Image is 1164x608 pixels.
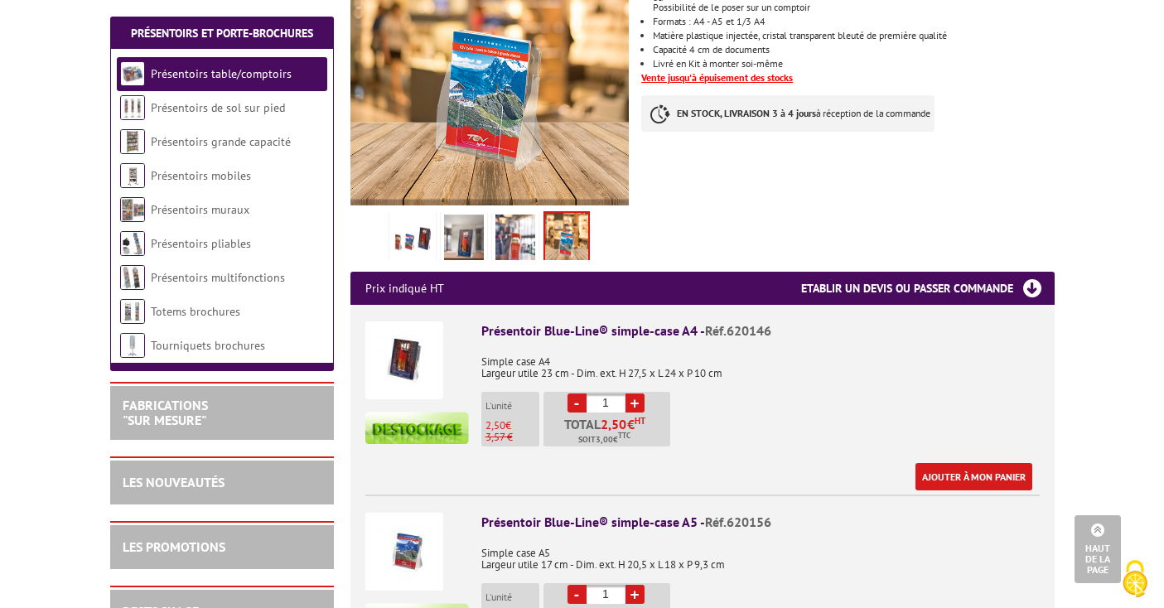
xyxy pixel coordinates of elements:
p: 3,57 € [485,432,539,443]
a: Présentoirs pliables [151,236,251,251]
a: Totems brochures [151,304,240,319]
p: à réception de la commande [641,95,935,132]
li: Capacité 4 cm de documents [653,45,1054,55]
div: Présentoir Blue-Line® simple-case A4 - [481,321,1040,340]
li: Matière plastique injectée, cristal transparent bleuté de première qualité [653,31,1054,41]
span: 2,50 [601,417,627,431]
p: Simple case A5 Largeur utile 17 cm - Dim. ext. H 20,5 x L 18 x P 9,3 cm [481,536,1040,571]
img: Présentoirs table/comptoirs [120,61,145,86]
li: Formats : A4 - A5 et 1/3 A4 [653,17,1054,27]
a: - [568,585,587,604]
p: L'unité [485,400,539,412]
a: + [625,393,645,413]
strong: EN STOCK, LIVRAISON 3 à 4 jours [677,107,816,119]
img: Présentoirs multifonctions [120,265,145,290]
img: destockage [365,412,469,444]
a: + [625,585,645,604]
a: Présentoirs grande capacité [151,134,291,149]
a: LES PROMOTIONS [123,538,225,555]
a: Présentoirs de sol sur pied [151,100,285,115]
a: Présentoirs multifonctions [151,270,285,285]
sup: TTC [618,431,630,440]
img: presentoirs_muraux_ou_comptoirs_simple_case_transparents_620146_mise_en_situation.jpg [444,215,484,266]
img: Présentoir Blue-Line® simple-case A4 [365,321,443,399]
img: 620156_presentoir_blue-line_a5.jpg [545,213,588,264]
span: 2,50 [485,418,505,432]
u: Vente jusqu'à épuisement des stocks [641,71,793,84]
p: Total [548,417,670,446]
img: Présentoirs de sol sur pied [120,95,145,120]
a: Présentoirs et Porte-brochures [131,26,313,41]
img: Présentoirs grande capacité [120,129,145,154]
a: Tourniquets brochures [151,338,265,353]
a: LES NOUVEAUTÉS [123,474,225,490]
p: L'unité [485,591,539,603]
button: Cookies (fenêtre modale) [1106,552,1164,608]
a: Présentoirs mobiles [151,168,251,183]
div: Présentoir Blue-Line® simple-case A5 - [481,513,1040,532]
span: Réf.620146 [705,322,771,339]
p: Simple case A4 Largeur utile 23 cm - Dim. ext. H 27,5 x L 24 x P 10 cm [481,345,1040,379]
a: - [568,393,587,413]
img: Cookies (fenêtre modale) [1114,558,1156,600]
a: Haut de la page [1075,515,1121,583]
img: Présentoirs mobiles [120,163,145,188]
sup: HT [635,415,645,427]
span: € [627,417,635,431]
img: Présentoirs muraux [120,197,145,222]
span: 3,00 [596,433,613,446]
a: Ajouter à mon panier [915,463,1032,490]
img: Présentoirs pliables [120,231,145,256]
a: Présentoirs muraux [151,202,249,217]
img: Tourniquets brochures [120,333,145,358]
p: Prix indiqué HT [365,272,444,305]
img: Totems brochures [120,299,145,324]
span: Réf.620156 [705,514,771,530]
li: Livré en Kit à monter soi-même [653,59,1054,69]
img: Présentoir Blue-Line® simple-case A5 [365,513,443,591]
img: 620166_presentoir_blue-line_1-3a4.jpg [495,215,535,266]
a: FABRICATIONS"Sur Mesure" [123,397,208,428]
p: € [485,420,539,432]
img: porte_brochures_comptoirs_620146.jpg [393,215,432,266]
span: Soit € [578,433,630,446]
div: Possibilité de le poser sur un comptoir [653,2,1054,12]
a: Présentoirs table/comptoirs [151,66,292,81]
h3: Etablir un devis ou passer commande [801,272,1055,305]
